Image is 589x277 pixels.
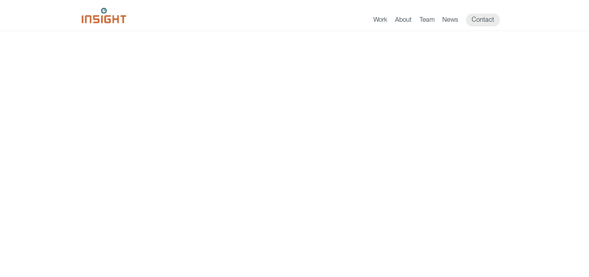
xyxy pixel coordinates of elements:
[442,16,458,26] a: News
[466,14,500,26] a: Contact
[395,16,412,26] a: About
[373,16,387,26] a: Work
[82,8,126,23] img: Insight Marketing Design
[419,16,434,26] a: Team
[373,14,508,26] nav: primary navigation menu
